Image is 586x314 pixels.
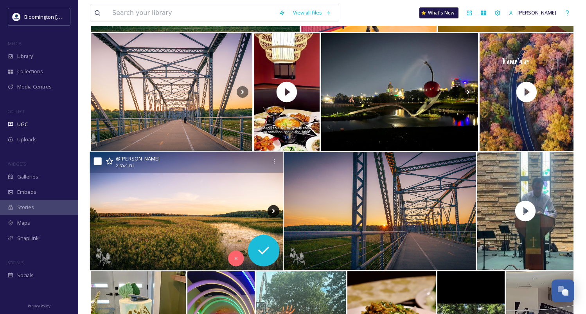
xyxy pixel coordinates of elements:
span: Bloomington [US_STATE] Travel & Tourism [24,13,122,20]
span: Collections [17,68,43,75]
span: Uploads [17,136,37,143]
span: UGC [17,121,28,128]
span: Maps [17,219,30,227]
img: 429649847_804695101686009_1723528578384153789_n.jpg [13,13,20,21]
span: SOCIALS [8,260,23,265]
span: SnapLink [17,235,39,242]
span: MEDIA [8,40,22,46]
span: WIDGETS [8,161,26,167]
img: Golden hour on the Cedar Ave Pedestrian Bridge Part 1 🌅✨ The lines and symmetry of the steel fram... [284,152,476,270]
a: [PERSON_NAME] [505,5,560,20]
span: Socials [17,272,34,279]
input: Search your library [108,4,275,22]
span: COLLECT [8,108,25,114]
img: Golden hour on the Cedar Ave Pedestrian Bridge Part 3 🌅✨ Steel and sky blending into a calm summe... [91,33,252,151]
span: Stories [17,204,34,211]
span: 2160 x 1131 [116,163,133,169]
a: What's New [419,7,458,18]
img: thumbnail [252,33,322,151]
img: thumbnail [480,33,573,151]
span: Embeds [17,188,36,196]
a: Privacy Policy [28,301,50,310]
span: Media Centres [17,83,52,90]
button: Open Chat [552,280,574,302]
img: Golden hour over the Minnesota River Valley Part 2 🌾🌅 Soft light spills across the grasses and wa... [90,152,284,271]
span: Galleries [17,173,38,180]
img: thumbnail [477,152,573,270]
span: @ [PERSON_NAME] [116,155,160,162]
span: Privacy Policy [28,303,50,309]
img: Went to the sculpture garden, original Jucy Lucy, several falls, Culver’s (which was actually pre... [321,33,478,151]
a: View all files [289,5,335,20]
span: [PERSON_NAME] [518,9,556,16]
span: Library [17,52,33,60]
